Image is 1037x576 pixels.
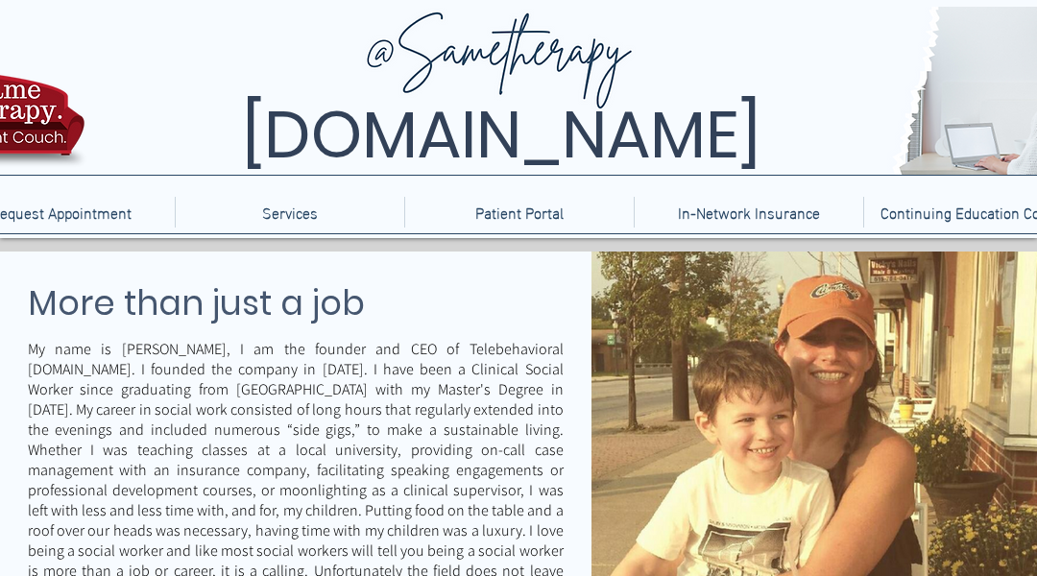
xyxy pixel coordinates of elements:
a: Patient Portal [404,197,634,228]
p: Services [253,197,327,228]
div: Services [175,197,404,228]
a: In-Network Insurance [634,197,863,228]
span: [DOMAIN_NAME] [242,89,760,180]
p: In-Network Insurance [668,197,830,228]
p: Patient Portal [466,197,573,228]
h1: More than just a job [28,277,399,328]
